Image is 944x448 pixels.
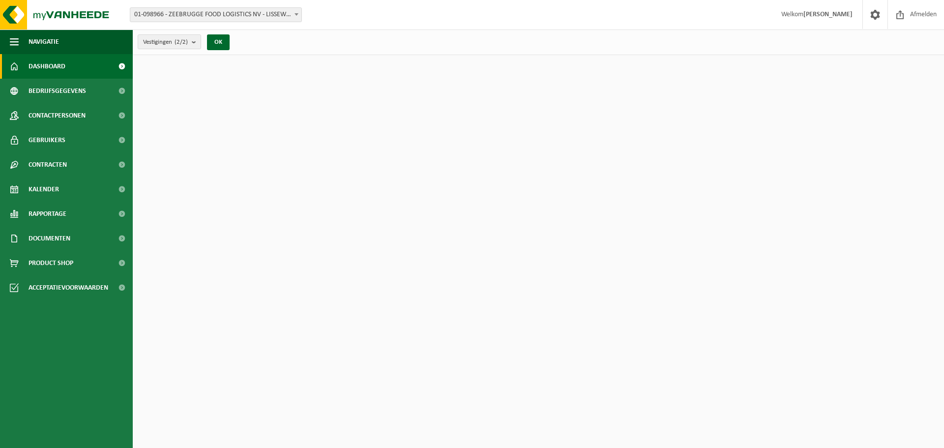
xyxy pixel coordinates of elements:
[29,177,59,202] span: Kalender
[29,152,67,177] span: Contracten
[29,54,65,79] span: Dashboard
[207,34,230,50] button: OK
[29,103,86,128] span: Contactpersonen
[130,7,302,22] span: 01-098966 - ZEEBRUGGE FOOD LOGISTICS NV - LISSEWEGE
[175,39,188,45] count: (2/2)
[803,11,853,18] strong: [PERSON_NAME]
[29,128,65,152] span: Gebruikers
[29,202,66,226] span: Rapportage
[143,35,188,50] span: Vestigingen
[130,8,301,22] span: 01-098966 - ZEEBRUGGE FOOD LOGISTICS NV - LISSEWEGE
[29,275,108,300] span: Acceptatievoorwaarden
[29,251,73,275] span: Product Shop
[29,30,59,54] span: Navigatie
[29,226,70,251] span: Documenten
[138,34,201,49] button: Vestigingen(2/2)
[29,79,86,103] span: Bedrijfsgegevens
